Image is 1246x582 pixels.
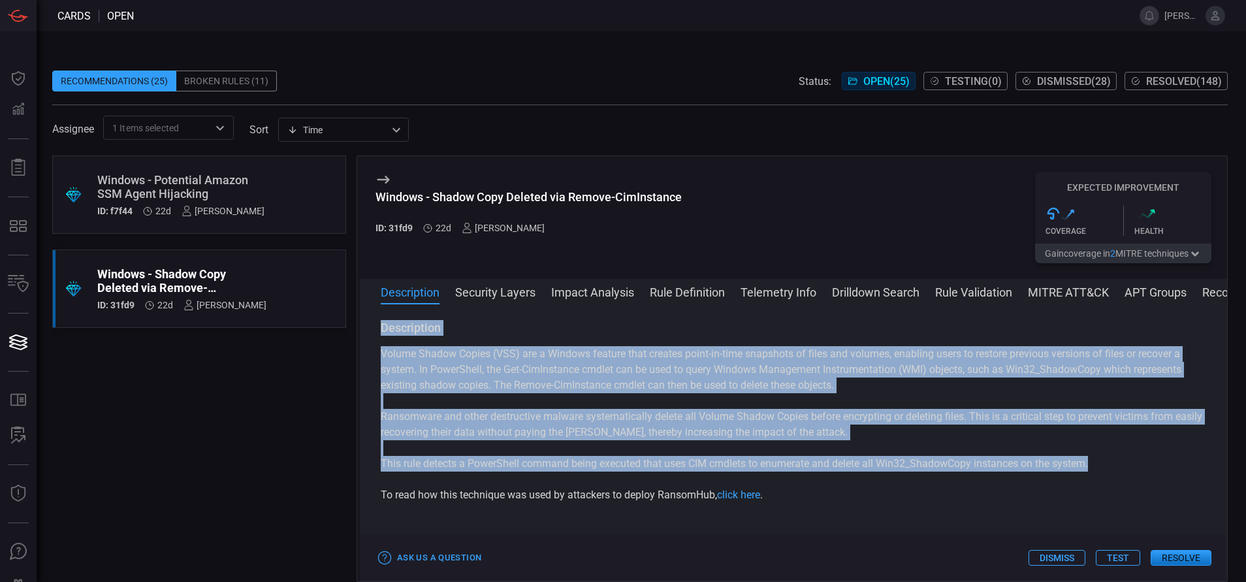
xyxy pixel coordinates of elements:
button: MITRE ATT&CK [1028,283,1109,299]
label: sort [249,123,268,136]
span: Dismissed ( 28 ) [1037,75,1111,88]
button: Inventory [3,268,34,300]
div: Recommendations (25) [52,71,176,91]
h5: ID: f7f44 [97,206,133,216]
div: [PERSON_NAME] [184,300,266,310]
button: Ask Us a Question [375,548,485,568]
button: MITRE - Detection Posture [3,210,34,242]
span: 2 [1110,248,1115,259]
h5: Expected Improvement [1035,182,1211,193]
div: Windows - Shadow Copy Deleted via Remove-CimInstance [375,190,682,204]
span: Jul 27, 2025 10:12 AM [436,223,451,233]
div: Coverage [1046,227,1123,236]
p: To read how this technique was used by attackers to deploy RansomHub, . [381,487,1206,503]
button: Detections [3,94,34,125]
button: APT Groups [1125,283,1187,299]
p: Volume Shadow Copies (VSS) are a Windows feature that creates point-in-time snapshots of files an... [381,346,1206,393]
span: Resolved ( 148 ) [1146,75,1222,88]
button: Telemetry Info [741,283,816,299]
button: Resolved(148) [1125,72,1228,90]
button: Dismissed(28) [1015,72,1117,90]
span: Testing ( 0 ) [945,75,1002,88]
div: Time [287,123,388,137]
button: Ask Us A Question [3,536,34,568]
div: [PERSON_NAME] [182,206,264,216]
span: Jul 27, 2025 10:12 AM [155,206,171,216]
h5: ID: 31fd9 [375,223,413,233]
button: Dashboard [3,63,34,94]
button: Rule Definition [650,283,725,299]
h3: Description [381,320,1206,336]
button: Gaincoverage in2MITRE techniques [1035,244,1211,263]
span: Status: [799,75,831,88]
button: ALERT ANALYSIS [3,420,34,451]
span: 1 Items selected [112,121,179,135]
span: Cards [57,10,91,22]
div: Windows - Potential Amazon SSM Agent Hijacking [97,173,264,201]
div: Health [1134,227,1212,236]
span: [PERSON_NAME].[PERSON_NAME] [1164,10,1200,21]
div: Broken Rules (11) [176,71,277,91]
button: Dismiss [1029,550,1085,566]
button: Open [211,119,229,137]
button: Rule Validation [935,283,1012,299]
span: Jul 27, 2025 10:12 AM [157,300,173,310]
span: Open ( 25 ) [863,75,910,88]
h5: ID: 31fd9 [97,300,135,310]
button: Description [381,283,439,299]
p: This rule detects a PowerShell command being executed that uses CIM cmdlets to enumerate and dele... [381,456,1206,472]
a: click here [717,489,760,501]
div: [PERSON_NAME] [462,223,545,233]
p: Ransomware and other destructive malware systematically delete all Volume Shadow Copies before en... [381,409,1206,440]
button: Rule Catalog [3,385,34,416]
button: Impact Analysis [551,283,634,299]
button: Test [1096,550,1140,566]
button: Threat Intelligence [3,478,34,509]
button: Reports [3,152,34,184]
span: open [107,10,134,22]
button: Drilldown Search [832,283,919,299]
div: Windows - Shadow Copy Deleted via Remove-CimInstance [97,267,266,295]
button: Open(25) [842,72,916,90]
button: Resolve [1151,550,1211,566]
span: Assignee [52,123,94,135]
button: Security Layers [455,283,535,299]
button: Cards [3,327,34,358]
button: Testing(0) [923,72,1008,90]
